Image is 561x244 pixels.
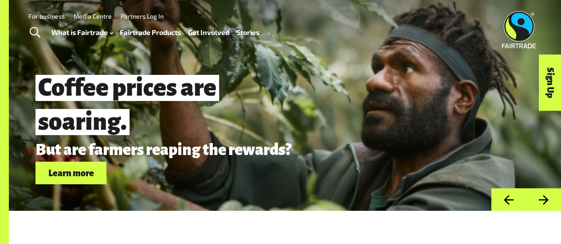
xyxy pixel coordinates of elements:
[236,26,259,39] a: Stories
[491,188,526,211] button: Previous
[35,162,106,184] a: Learn more
[35,142,450,159] p: But are farmers reaping the rewards?
[24,22,46,44] a: Toggle Search
[121,12,164,20] a: Partners Log In
[120,26,181,39] a: Fairtrade Products
[188,26,229,39] a: Get Involved
[502,11,536,48] img: Fairtrade Australia New Zealand logo
[74,12,112,20] a: Media Centre
[28,12,65,20] a: For business
[51,26,113,39] a: What is Fairtrade
[526,188,561,211] button: Next
[35,75,219,135] span: Coffee prices are soaring.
